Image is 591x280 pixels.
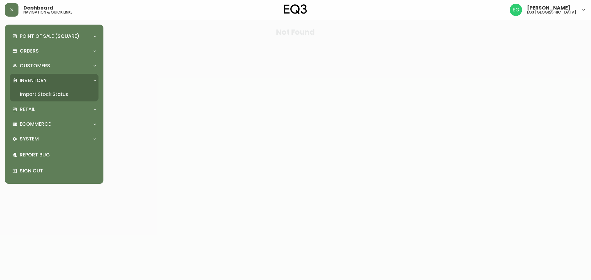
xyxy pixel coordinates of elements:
h5: navigation & quick links [23,10,73,14]
div: Point of Sale (Square) [10,30,98,43]
p: Retail [20,106,35,113]
p: Sign Out [20,168,96,174]
span: [PERSON_NAME] [527,6,570,10]
p: Point of Sale (Square) [20,33,79,40]
p: Customers [20,62,50,69]
span: Dashboard [23,6,53,10]
p: Report Bug [20,152,96,158]
div: Retail [10,103,98,116]
h5: eq3 [GEOGRAPHIC_DATA] [527,10,576,14]
div: Report Bug [10,147,98,163]
p: Inventory [20,77,47,84]
div: Sign Out [10,163,98,179]
div: Ecommerce [10,117,98,131]
div: System [10,132,98,146]
img: logo [284,4,307,14]
img: db11c1629862fe82d63d0774b1b54d2b [510,4,522,16]
p: Ecommerce [20,121,51,128]
div: Inventory [10,74,98,87]
a: Import Stock Status [10,87,98,101]
div: Orders [10,44,98,58]
p: System [20,136,39,142]
p: Orders [20,48,39,54]
div: Customers [10,59,98,73]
